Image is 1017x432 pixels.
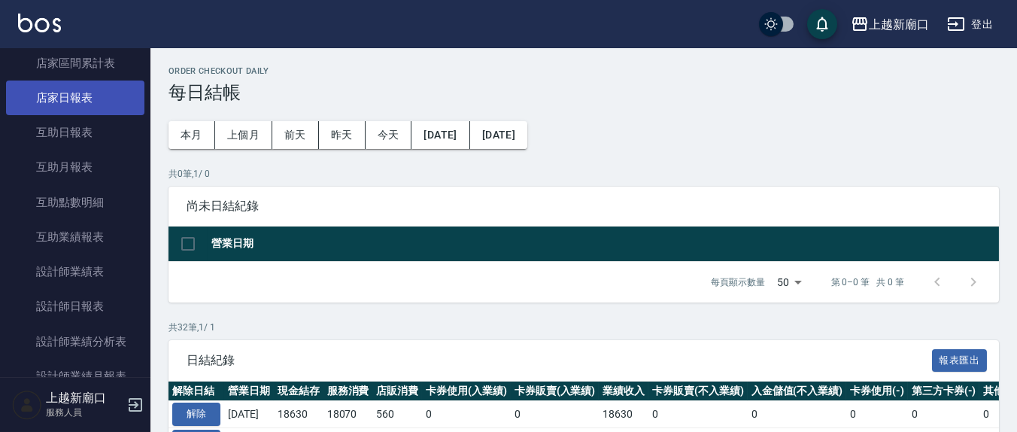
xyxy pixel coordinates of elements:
a: 互助業績報表 [6,220,144,254]
td: 18630 [274,401,323,428]
button: 昨天 [319,121,366,149]
button: [DATE] [411,121,469,149]
td: 0 [846,401,908,428]
td: 0 [748,401,847,428]
a: 互助日報表 [6,115,144,150]
button: 解除 [172,403,220,426]
button: 登出 [941,11,999,38]
button: 上個月 [215,121,272,149]
th: 卡券使用(-) [846,382,908,401]
a: 報表匯出 [932,352,988,367]
button: [DATE] [470,121,527,149]
td: 560 [372,401,422,428]
p: 共 32 筆, 1 / 1 [168,321,999,334]
button: save [807,9,837,39]
a: 店家日報表 [6,81,144,115]
p: 服務人員 [46,406,123,419]
div: 上越新廟口 [869,15,929,34]
td: 18070 [323,401,373,428]
th: 營業日期 [208,227,999,262]
th: 第三方卡券(-) [908,382,980,401]
th: 營業日期 [224,382,274,401]
span: 日結紀錄 [187,353,932,368]
th: 業績收入 [599,382,648,401]
td: [DATE] [224,401,274,428]
th: 卡券販賣(入業績) [511,382,600,401]
th: 卡券販賣(不入業績) [648,382,748,401]
p: 共 0 筆, 1 / 0 [168,167,999,181]
h3: 每日結帳 [168,82,999,103]
td: 0 [511,401,600,428]
th: 入金儲值(不入業績) [748,382,847,401]
th: 現金結存 [274,382,323,401]
a: 設計師業績表 [6,254,144,289]
button: 報表匯出 [932,349,988,373]
div: 50 [771,262,807,303]
a: 互助點數明細 [6,185,144,220]
th: 卡券使用(入業績) [422,382,511,401]
a: 店家區間累計表 [6,46,144,81]
td: 0 [422,401,511,428]
th: 店販消費 [372,382,422,401]
td: 0 [648,401,748,428]
td: 0 [908,401,980,428]
th: 服務消費 [323,382,373,401]
h5: 上越新廟口 [46,391,123,406]
button: 上越新廟口 [845,9,935,40]
a: 設計師業績分析表 [6,324,144,359]
button: 前天 [272,121,319,149]
img: Person [12,390,42,420]
td: 18630 [599,401,648,428]
img: Logo [18,14,61,32]
a: 設計師日報表 [6,289,144,324]
button: 本月 [168,121,215,149]
p: 每頁顯示數量 [711,275,765,289]
h2: Order checkout daily [168,66,999,76]
p: 第 0–0 筆 共 0 筆 [831,275,904,289]
span: 尚未日結紀錄 [187,199,981,214]
a: 互助月報表 [6,150,144,184]
th: 解除日結 [168,382,224,401]
a: 設計師業績月報表 [6,359,144,394]
button: 今天 [366,121,412,149]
